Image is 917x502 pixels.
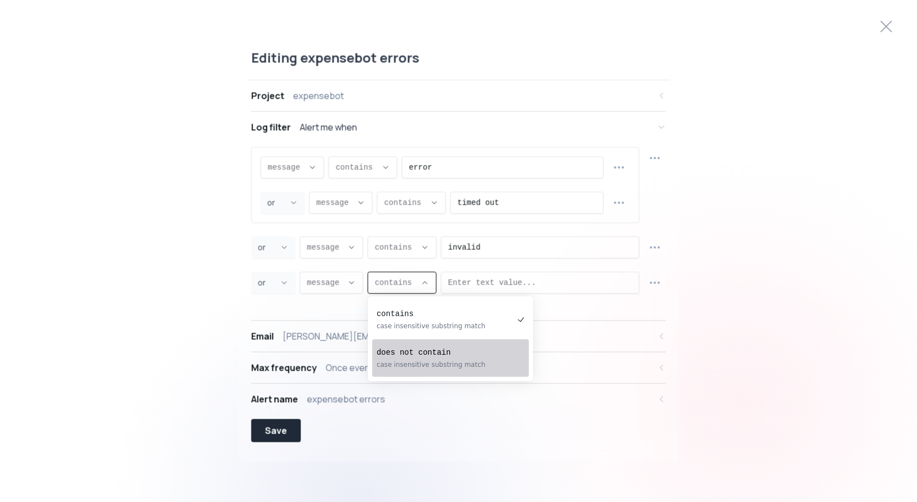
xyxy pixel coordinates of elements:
[258,242,276,253] span: or
[251,89,285,103] div: Project
[372,301,529,377] ul: Descriptive Select
[251,237,296,259] button: Joiner Select
[251,361,317,375] div: Max frequency
[377,347,513,358] pre: does not contain
[300,121,357,134] div: Alert me when
[329,157,398,179] button: Descriptive Select
[377,192,446,214] button: Descriptive Select
[293,89,344,103] div: expensebot
[368,237,437,259] button: Descriptive Select
[309,192,373,214] button: Descriptive Select
[448,237,632,258] input: Enter text value...
[448,273,632,293] input: Enter text value...
[377,360,513,369] div: case insensitive substring match
[336,162,377,173] span: contains
[377,308,513,319] pre: contains
[258,277,276,289] span: or
[251,330,274,343] div: Email
[458,193,597,213] input: Enter text value...
[267,197,285,209] span: or
[247,49,671,81] div: Editing expensebot errors
[261,157,324,179] button: Descriptive Select
[307,242,343,253] span: message
[370,298,531,379] div: Descriptive Select
[251,393,298,406] div: Alert name
[268,162,304,173] span: message
[265,424,287,437] div: Save
[326,361,417,375] div: Once every 60 minutes
[375,277,416,289] span: contains
[375,242,416,253] span: contains
[307,277,343,289] span: message
[317,197,352,209] span: message
[307,393,385,406] div: expensebot errors
[251,121,291,134] div: Log filter
[251,272,296,294] button: Joiner Select
[377,322,513,330] div: case insensitive substring match
[300,237,363,259] button: Descriptive Select
[300,272,363,294] button: Descriptive Select
[261,192,305,214] button: Joiner Select
[283,330,500,343] div: [PERSON_NAME][EMAIL_ADDRESS][DOMAIN_NAME]
[368,272,437,294] button: Descriptive Select
[384,197,426,209] span: contains
[409,157,597,178] input: Enter text value...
